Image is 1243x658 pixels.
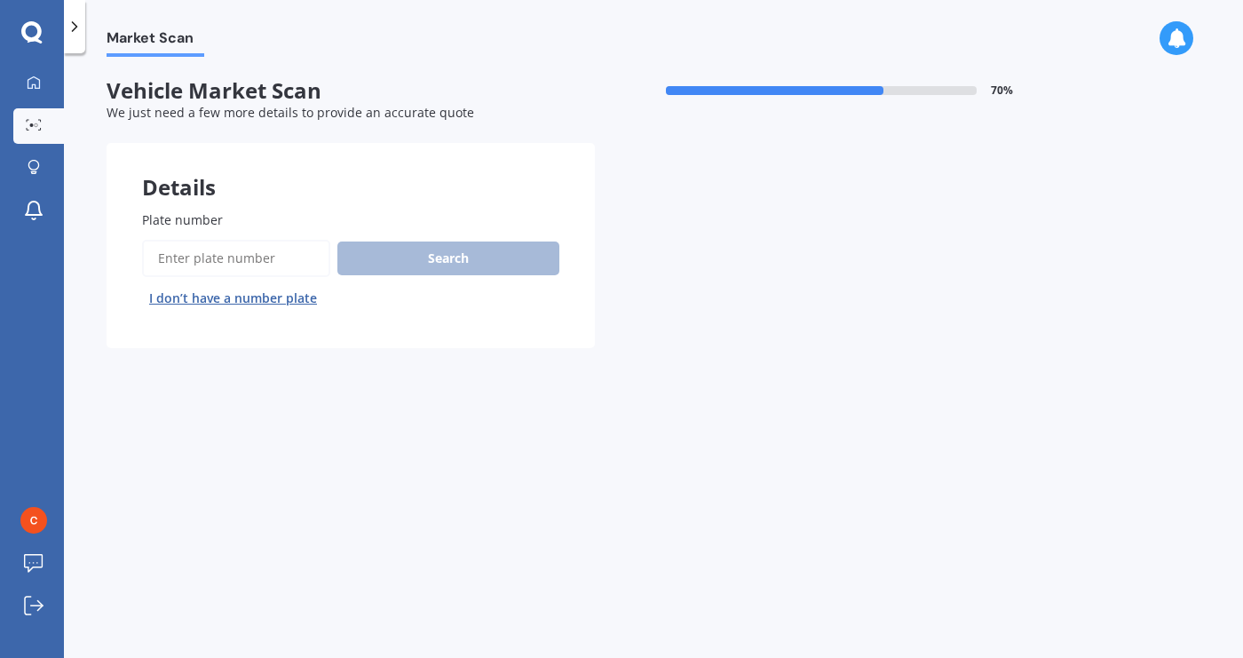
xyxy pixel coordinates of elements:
span: 70 % [991,84,1013,97]
button: I don’t have a number plate [142,284,324,313]
span: Plate number [142,211,223,228]
input: Enter plate number [142,240,330,277]
div: Details [107,143,595,196]
span: Market Scan [107,29,204,53]
span: We just need a few more details to provide an accurate quote [107,104,474,121]
img: ACg8ocLi0Kt424CdMXY5haqSkraGdKr9iAO1Ys_e0uYRhOVbNK8l6w=s96-c [20,507,47,534]
span: Vehicle Market Scan [107,78,595,104]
